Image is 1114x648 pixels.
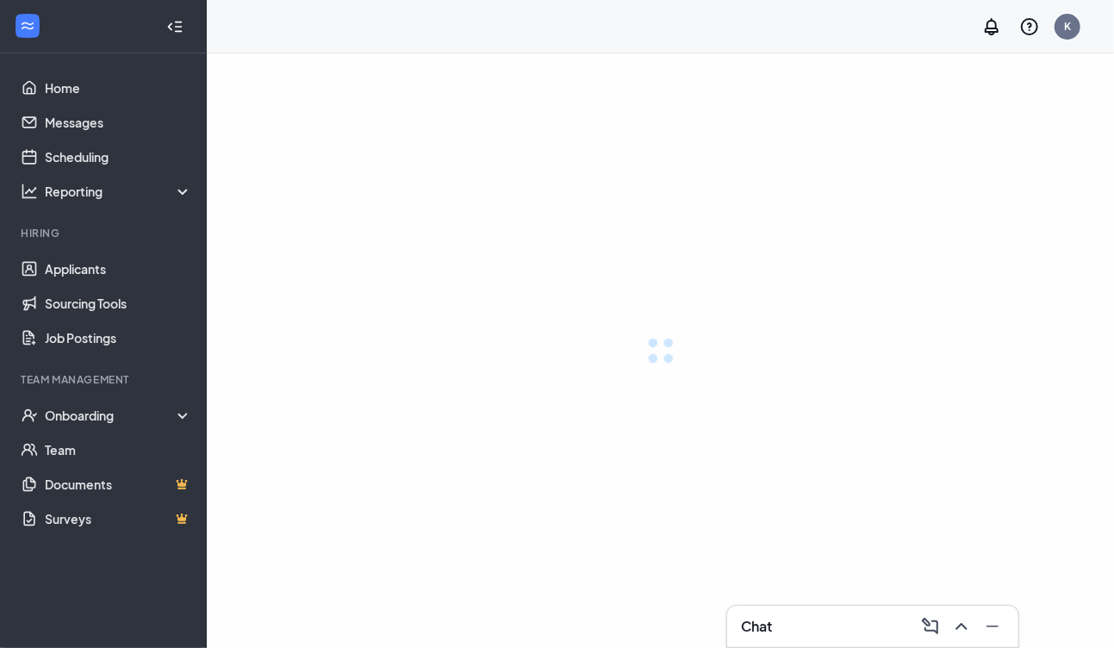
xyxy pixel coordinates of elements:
a: DocumentsCrown [45,467,192,502]
div: Reporting [45,183,193,200]
a: Sourcing Tools [45,286,192,321]
svg: WorkstreamLogo [19,17,36,34]
svg: QuestionInfo [1019,16,1040,37]
svg: ChevronUp [951,616,972,637]
svg: Collapse [166,18,184,35]
a: SurveysCrown [45,502,192,536]
svg: Analysis [21,183,38,200]
svg: UserCheck [21,407,38,424]
a: Home [45,71,192,105]
button: ComposeMessage [915,613,943,640]
a: Team [45,433,192,467]
div: Hiring [21,226,189,240]
div: K [1064,19,1071,34]
a: Messages [45,105,192,140]
div: Team Management [21,372,189,387]
button: ChevronUp [946,613,974,640]
svg: ComposeMessage [920,616,941,637]
a: Applicants [45,252,192,286]
svg: Notifications [981,16,1002,37]
svg: Minimize [982,616,1003,637]
a: Job Postings [45,321,192,355]
div: Onboarding [45,407,193,424]
a: Scheduling [45,140,192,174]
button: Minimize [977,613,1005,640]
h3: Chat [741,617,772,636]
